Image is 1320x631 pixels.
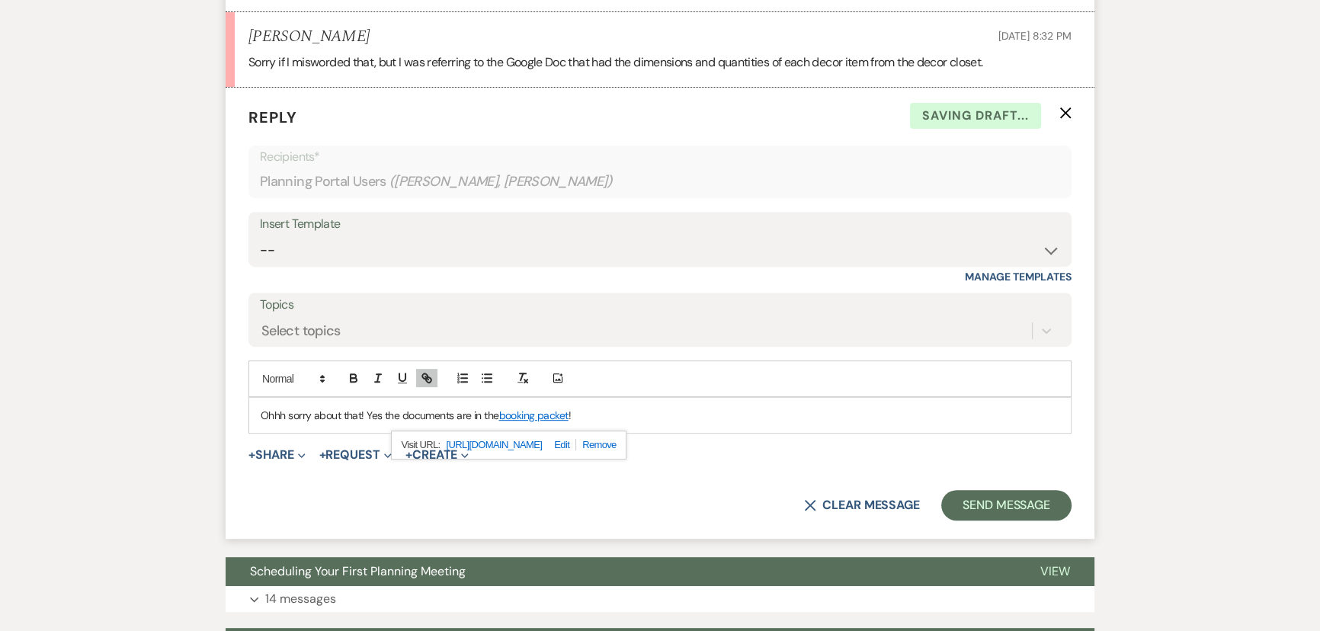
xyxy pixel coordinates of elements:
span: Saving draft... [910,103,1041,129]
p: Ohhh sorry about that! Yes the documents are in the ! [261,407,1059,424]
p: Sorry if I misworded that, but I was referring to the Google Doc that had the dimensions and quan... [248,53,1072,72]
a: booking packet [498,408,568,422]
button: Clear message [804,499,920,511]
div: Planning Portal Users [260,167,1060,197]
span: Scheduling Your First Planning Meeting [250,563,466,579]
button: Request [319,449,392,461]
button: Create [405,449,469,461]
span: Reply [248,107,297,127]
span: ( [PERSON_NAME], [PERSON_NAME] ) [389,171,614,192]
a: Manage Templates [965,270,1072,283]
p: 14 messages [265,589,336,609]
span: + [405,449,412,461]
button: 14 messages [226,586,1094,612]
span: View [1040,563,1070,579]
label: Topics [260,294,1060,316]
div: Insert Template [260,213,1060,235]
button: Send Message [941,490,1072,520]
h5: [PERSON_NAME] [248,27,370,46]
span: + [248,449,255,461]
p: Recipients* [260,147,1060,167]
button: View [1016,557,1094,586]
div: Select topics [261,320,341,341]
span: + [319,449,326,461]
button: Share [248,449,306,461]
a: [URL][DOMAIN_NAME] [446,435,542,455]
span: [DATE] 8:32 PM [998,29,1072,43]
button: Scheduling Your First Planning Meeting [226,557,1016,586]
